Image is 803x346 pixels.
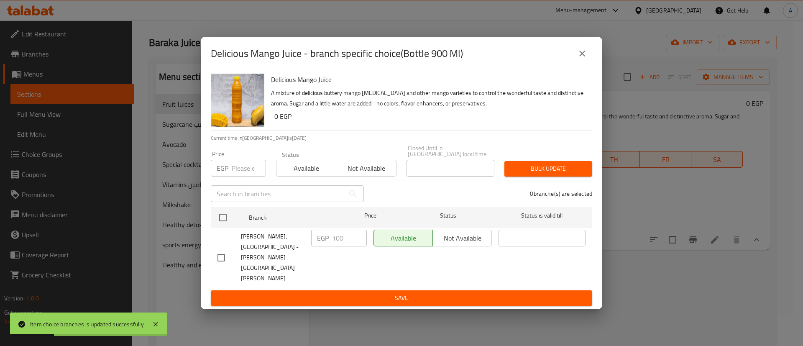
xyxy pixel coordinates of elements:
[530,190,592,198] p: 0 branche(s) are selected
[30,320,144,329] div: Item choice branches is updated successfully
[332,230,367,246] input: Please enter price
[499,210,586,221] span: Status is valid till
[340,162,393,174] span: Not available
[241,231,304,284] span: [PERSON_NAME], [GEOGRAPHIC_DATA] - [PERSON_NAME][GEOGRAPHIC_DATA][PERSON_NAME]
[211,185,345,202] input: Search in branches
[217,163,228,173] p: EGP
[211,134,592,142] p: Current time in [GEOGRAPHIC_DATA] is [DATE]
[280,162,333,174] span: Available
[211,74,264,127] img: Delicious Mango Juice
[271,74,586,85] h6: Delicious Mango Juice
[336,160,396,177] button: Not available
[511,164,586,174] span: Bulk update
[276,160,336,177] button: Available
[249,213,336,223] span: Branch
[211,47,463,60] h2: Delicious Mango Juice - branch specific choice(Bottle 900 Ml)
[274,110,586,122] h6: 0 EGP
[317,233,329,243] p: EGP
[343,210,398,221] span: Price
[572,44,592,64] button: close
[217,293,586,303] span: Save
[211,290,592,306] button: Save
[504,161,592,177] button: Bulk update
[405,210,492,221] span: Status
[271,88,586,109] p: A mixture of delicious buttery mango [MEDICAL_DATA] and other mango varieties to control the wond...
[232,160,266,177] input: Please enter price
